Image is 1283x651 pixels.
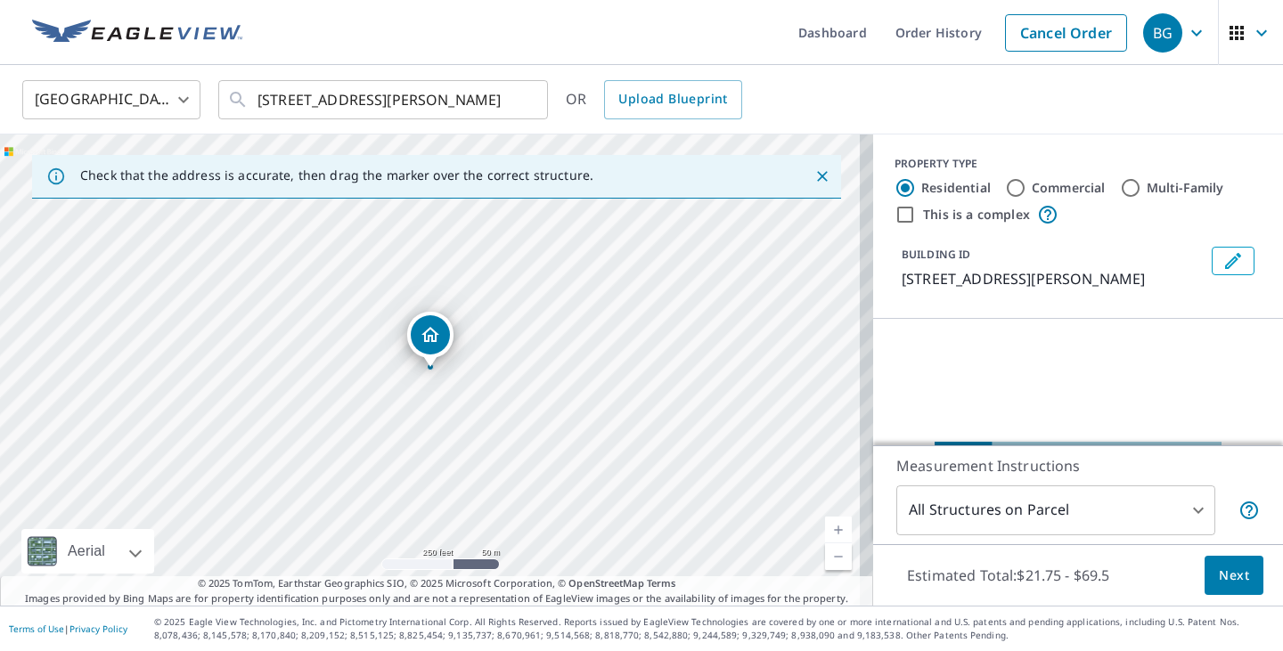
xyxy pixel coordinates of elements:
[604,80,741,119] a: Upload Blueprint
[902,247,970,262] p: BUILDING ID
[893,556,1124,595] p: Estimated Total: $21.75 - $69.5
[921,179,991,197] label: Residential
[923,206,1030,224] label: This is a complex
[1032,179,1106,197] label: Commercial
[62,529,110,574] div: Aerial
[618,88,727,110] span: Upload Blueprint
[811,165,834,188] button: Close
[1205,556,1263,596] button: Next
[1219,565,1249,587] span: Next
[1212,247,1254,275] button: Edit building 1
[566,80,742,119] div: OR
[825,543,852,570] a: Current Level 17, Zoom Out
[825,517,852,543] a: Current Level 17, Zoom In
[9,623,64,635] a: Terms of Use
[568,576,643,590] a: OpenStreetMap
[9,623,127,634] p: |
[21,529,154,574] div: Aerial
[22,75,200,125] div: [GEOGRAPHIC_DATA]
[257,75,511,125] input: Search by address or latitude-longitude
[80,167,593,183] p: Check that the address is accurate, then drag the marker over the correct structure.
[1005,14,1127,52] a: Cancel Order
[896,455,1260,476] p: Measurement Instructions
[1143,13,1182,53] div: BG
[1147,179,1224,197] label: Multi-Family
[1238,500,1260,521] span: Your report will include each building or structure inside the parcel boundary. In some cases, du...
[902,268,1205,289] p: [STREET_ADDRESS][PERSON_NAME]
[69,623,127,635] a: Privacy Policy
[896,485,1215,535] div: All Structures on Parcel
[895,156,1262,172] div: PROPERTY TYPE
[198,576,676,591] span: © 2025 TomTom, Earthstar Geographics SIO, © 2025 Microsoft Corporation, ©
[647,576,676,590] a: Terms
[154,615,1274,642] p: © 2025 Eagle View Technologies, Inc. and Pictometry International Corp. All Rights Reserved. Repo...
[407,312,454,367] div: Dropped pin, building 1, Residential property, 1515 Phifer Rd Kings Mountain, NC 28086
[32,20,242,46] img: EV Logo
